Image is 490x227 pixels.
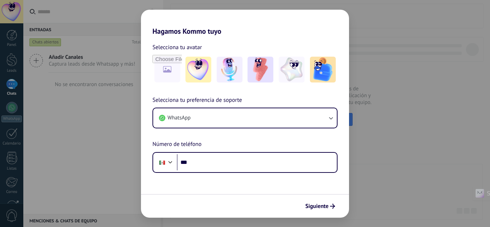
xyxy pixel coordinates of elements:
[152,96,242,105] span: Selecciona tu preferencia de soporte
[302,200,338,212] button: Siguiente
[152,43,202,52] span: Selecciona tu avatar
[141,10,349,36] h2: Hagamos Kommo tuyo
[248,57,273,82] img: -3.jpeg
[152,140,202,149] span: Número de teléfono
[153,108,337,128] button: WhatsApp
[310,57,336,82] img: -5.jpeg
[168,114,190,122] span: WhatsApp
[279,57,305,82] img: -4.jpeg
[155,155,169,170] div: Mexico: + 52
[305,204,329,209] span: Siguiente
[185,57,211,82] img: -1.jpeg
[217,57,242,82] img: -2.jpeg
